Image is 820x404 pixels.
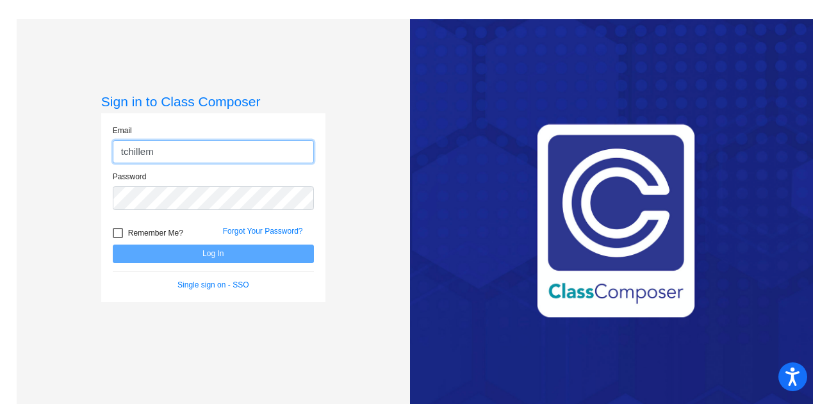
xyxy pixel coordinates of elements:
[113,125,132,136] label: Email
[101,93,325,109] h3: Sign in to Class Composer
[128,225,183,241] span: Remember Me?
[113,245,314,263] button: Log In
[223,227,303,236] a: Forgot Your Password?
[113,171,147,182] label: Password
[177,280,249,289] a: Single sign on - SSO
